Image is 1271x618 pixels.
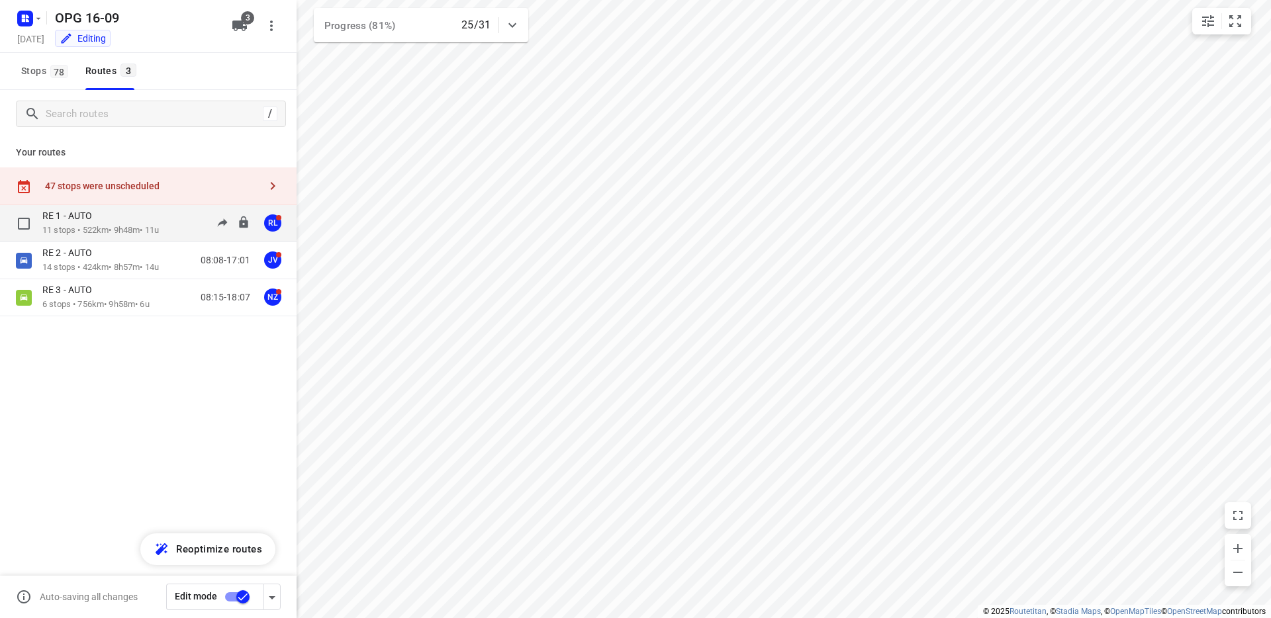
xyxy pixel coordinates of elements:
p: 6 stops • 756km • 9h58m • 6u [42,298,150,311]
span: Edit mode [175,591,217,601]
div: Driver app settings [264,588,280,605]
span: Stops [21,63,72,79]
button: NZ [259,284,286,310]
div: small contained button group [1192,8,1251,34]
input: Search routes [46,104,263,124]
p: 14 stops • 424km • 8h57m • 14u [42,261,159,274]
button: RL [259,210,286,236]
div: / [263,107,277,121]
div: JV [264,251,281,269]
button: More [258,13,285,39]
div: You are currently in edit mode. [60,32,106,45]
div: Routes [85,63,140,79]
span: 3 [241,11,254,24]
p: 11 stops • 522km • 9h48m • 11u [42,224,159,237]
li: © 2025 , © , © © contributors [983,607,1266,616]
button: Reoptimize routes [140,533,275,565]
p: 25/31 [461,17,491,33]
p: RE 2 - AUTO [42,247,100,259]
div: NZ [264,288,281,306]
button: Map settings [1195,8,1221,34]
a: OpenMapTiles [1110,607,1161,616]
button: JV [259,247,286,273]
button: Send to driver [209,210,236,236]
span: Progress (81%) [324,20,395,32]
p: RE 1 - AUTO [42,210,100,222]
span: 3 [120,64,136,77]
p: Your routes [16,146,281,159]
p: 08:15-18:07 [201,290,250,304]
a: Stadia Maps [1056,607,1101,616]
span: 78 [50,65,68,78]
button: Lock route [237,216,250,231]
button: 3 [226,13,253,39]
div: Progress (81%)25/31 [314,8,528,42]
a: OpenStreetMap [1167,607,1222,616]
span: Reoptimize routes [176,541,262,558]
p: Auto-saving all changes [40,592,138,602]
p: 08:08-17:01 [201,253,250,267]
span: Select [11,210,37,237]
h5: Rename [50,7,221,28]
p: RE 3 - AUTO [42,284,100,296]
div: RL [264,214,281,232]
h5: Project date [12,31,50,46]
a: Routetitan [1010,607,1047,616]
button: Fit zoom [1222,8,1248,34]
div: 47 stops were unscheduled [45,181,259,191]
